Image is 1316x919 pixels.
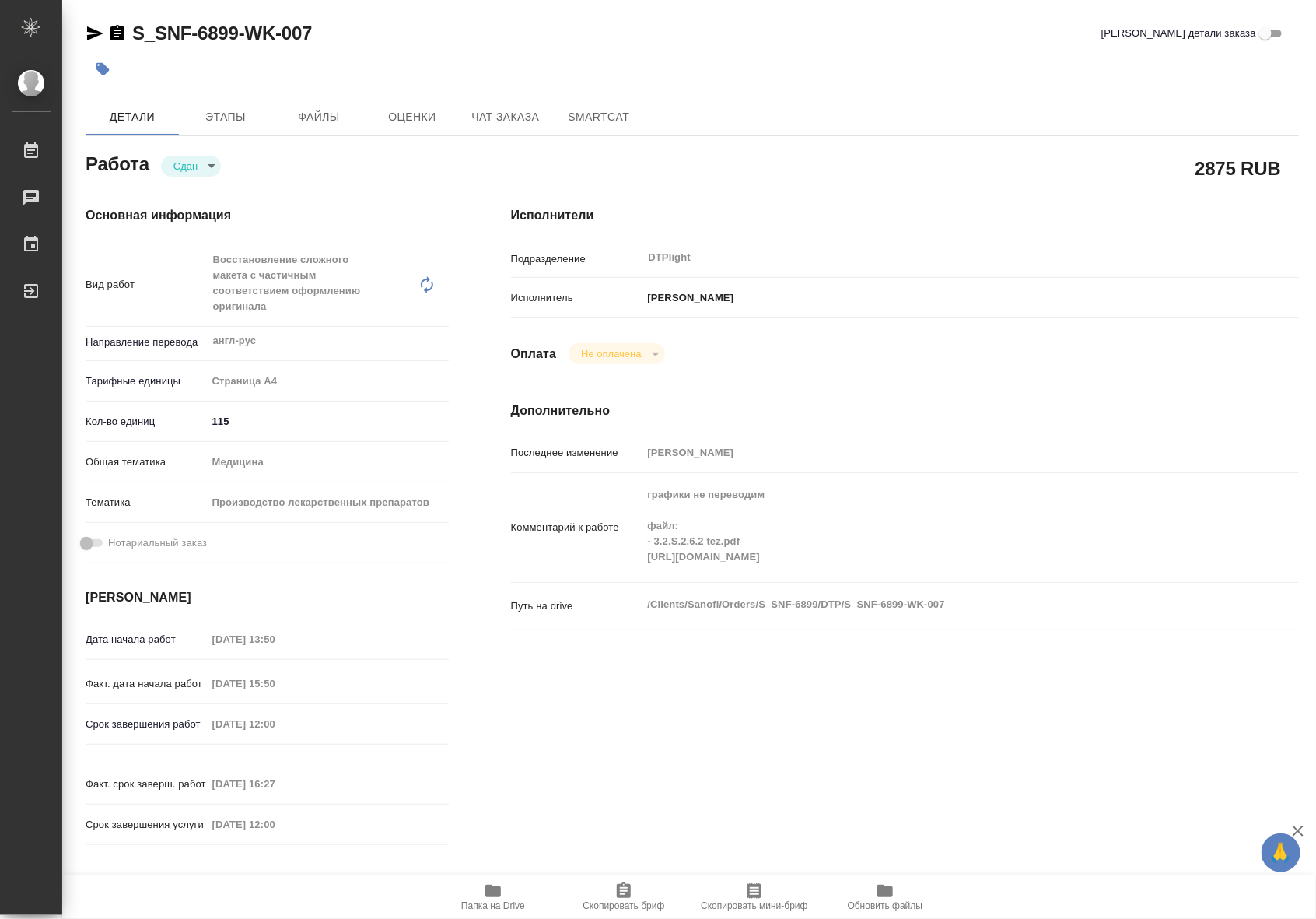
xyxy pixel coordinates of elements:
input: Пустое поле [207,713,343,735]
p: [PERSON_NAME] [642,290,734,306]
h4: [PERSON_NAME] [86,588,449,607]
button: Скопировать мини-бриф [689,875,820,919]
input: Пустое поле [642,441,1234,464]
p: Общая тематика [86,454,207,470]
div: Медицина [207,449,449,475]
h4: Исполнители [511,206,1299,225]
button: 🙏 [1262,833,1300,872]
p: Путь на drive [511,598,642,614]
button: Скопировать бриф [558,875,689,919]
span: Обновить файлы [848,900,923,911]
div: Сдан [161,156,221,177]
span: Чат заказа [468,107,543,127]
p: Последнее изменение [511,445,642,461]
span: Папка на Drive [461,900,525,911]
span: Оценки [375,107,450,127]
span: Этапы [188,107,263,127]
p: Подразделение [511,251,642,267]
h4: Основная информация [86,206,449,225]
p: Комментарий к работе [511,520,642,535]
div: Страница А4 [207,368,449,395]
p: Тематика [86,495,207,510]
p: Дата начала работ [86,632,207,647]
p: Срок завершения работ [86,717,207,732]
p: Срок завершения услуги [86,817,207,833]
button: Скопировать ссылку для ЯМессенджера [86,24,104,43]
a: S_SNF-6899-WK-007 [132,23,312,44]
button: Обновить файлы [820,875,950,919]
input: Пустое поле [207,773,343,795]
button: Добавить тэг [86,52,120,86]
span: Скопировать бриф [583,900,664,911]
p: Вид работ [86,277,207,293]
input: Пустое поле [207,813,343,836]
textarea: графики не переводим файл: - 3.2.S.2.6.2 tez.pdf [URL][DOMAIN_NAME] [642,482,1234,570]
span: SmartCat [562,107,636,127]
span: [PERSON_NAME] детали заказа [1101,26,1256,41]
button: Папка на Drive [428,875,558,919]
p: Кол-во единиц [86,414,207,430]
p: Тарифные единицы [86,374,207,389]
input: Пустое поле [207,628,343,651]
textarea: /Clients/Sanofi/Orders/S_SNF-6899/DTP/S_SNF-6899-WK-007 [642,591,1234,618]
input: Пустое поле [207,672,343,695]
span: Нотариальный заказ [108,535,207,551]
h2: 2875 RUB [1195,155,1281,181]
p: Исполнитель [511,290,642,306]
input: ✎ Введи что-нибудь [207,410,449,433]
p: Направление перевода [86,335,207,350]
span: 🙏 [1268,837,1294,869]
span: Детали [95,107,170,127]
button: Сдан [169,160,202,173]
p: Факт. дата начала работ [86,676,207,692]
div: Производство лекарственных препаратов [207,489,449,516]
button: Не оплачена [576,347,646,360]
h4: Дополнительно [511,402,1299,420]
div: Сдан [569,343,664,364]
span: Скопировать мини-бриф [701,900,807,911]
h2: Работа [86,149,149,177]
p: Факт. срок заверш. работ [86,777,207,792]
button: Скопировать ссылку [108,24,127,43]
h4: Оплата [511,345,557,363]
span: Файлы [282,107,356,127]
